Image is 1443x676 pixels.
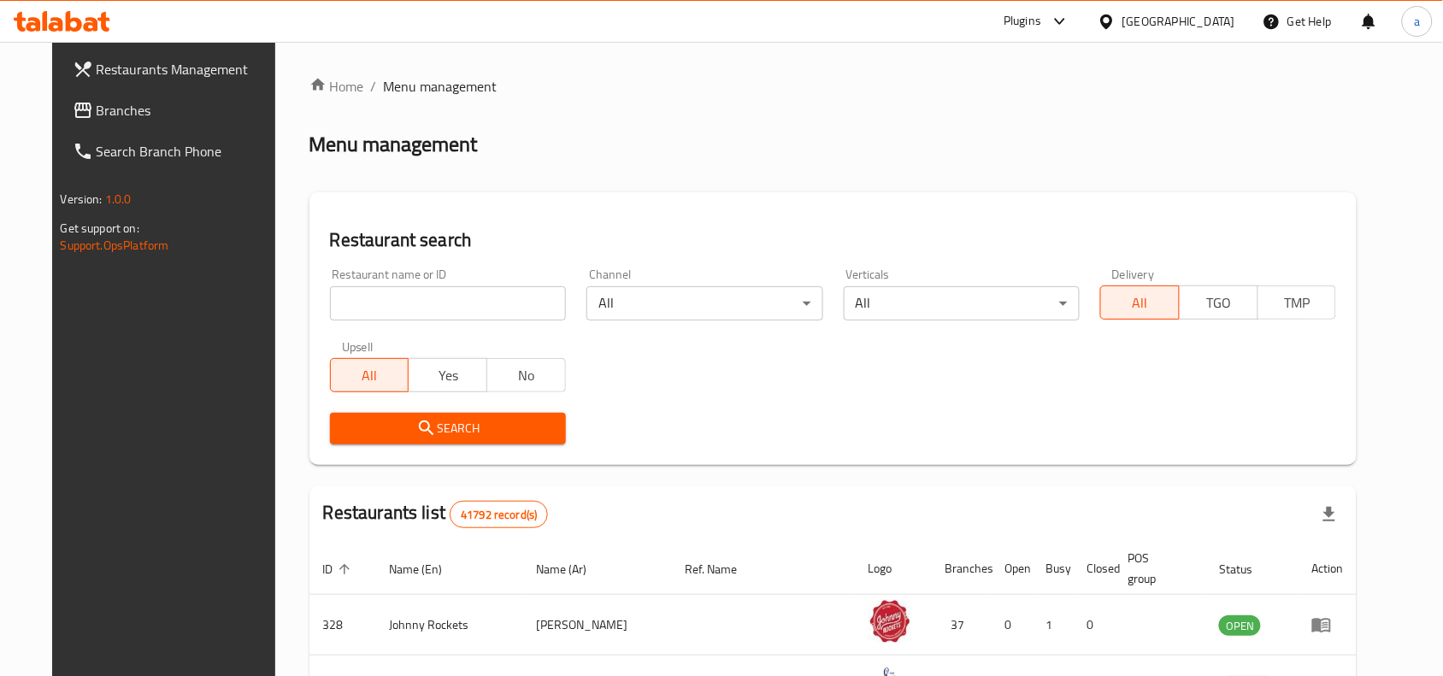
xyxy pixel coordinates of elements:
[59,49,293,90] a: Restaurants Management
[992,595,1033,655] td: 0
[59,131,293,172] a: Search Branch Phone
[1219,616,1261,636] span: OPEN
[1219,559,1275,579] span: Status
[685,559,759,579] span: Ref. Name
[855,543,932,595] th: Logo
[323,559,356,579] span: ID
[1414,12,1420,31] span: a
[330,413,566,444] button: Search
[330,358,409,392] button: All
[309,76,1358,97] nav: breadcrumb
[309,595,376,655] td: 328
[371,76,377,97] li: /
[1128,548,1186,589] span: POS group
[1311,614,1343,635] div: Menu
[384,76,498,97] span: Menu management
[344,418,552,439] span: Search
[992,543,1033,595] th: Open
[486,358,566,392] button: No
[450,501,548,528] div: Total records count
[309,131,478,158] h2: Menu management
[390,559,465,579] span: Name (En)
[1100,285,1180,320] button: All
[1298,543,1357,595] th: Action
[1108,291,1173,315] span: All
[323,500,549,528] h2: Restaurants list
[415,363,480,388] span: Yes
[330,286,566,320] input: Search for restaurant name or ID..
[376,595,523,655] td: Johnny Rockets
[869,600,911,643] img: Johnny Rockets
[59,90,293,131] a: Branches
[330,227,1337,253] h2: Restaurant search
[97,141,280,162] span: Search Branch Phone
[1187,291,1252,315] span: TGO
[97,59,280,79] span: Restaurants Management
[1033,543,1074,595] th: Busy
[342,341,374,353] label: Upsell
[522,595,671,655] td: [PERSON_NAME]
[451,507,547,523] span: 41792 record(s)
[586,286,822,320] div: All
[97,100,280,121] span: Branches
[338,363,403,388] span: All
[1265,291,1330,315] span: TMP
[61,217,139,239] span: Get support on:
[1309,494,1350,535] div: Export file
[408,358,487,392] button: Yes
[1179,285,1258,320] button: TGO
[61,234,169,256] a: Support.OpsPlatform
[1074,543,1115,595] th: Closed
[1004,11,1041,32] div: Plugins
[1122,12,1235,31] div: [GEOGRAPHIC_DATA]
[1112,268,1155,280] label: Delivery
[309,76,364,97] a: Home
[844,286,1080,320] div: All
[494,363,559,388] span: No
[1257,285,1337,320] button: TMP
[105,188,132,210] span: 1.0.0
[61,188,103,210] span: Version:
[932,595,992,655] td: 37
[1074,595,1115,655] td: 0
[932,543,992,595] th: Branches
[1033,595,1074,655] td: 1
[536,559,609,579] span: Name (Ar)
